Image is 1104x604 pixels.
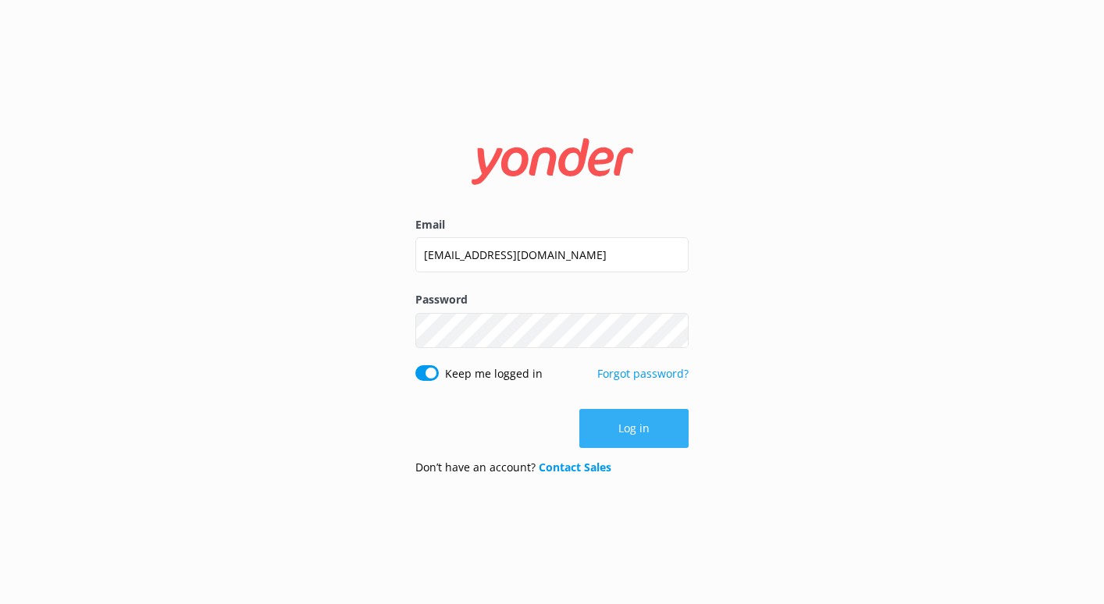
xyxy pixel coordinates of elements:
[539,460,611,474] a: Contact Sales
[415,459,611,476] p: Don’t have an account?
[579,409,689,448] button: Log in
[415,216,689,233] label: Email
[415,237,689,272] input: user@emailaddress.com
[657,314,689,346] button: Show password
[445,365,543,382] label: Keep me logged in
[597,366,689,381] a: Forgot password?
[415,291,689,308] label: Password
